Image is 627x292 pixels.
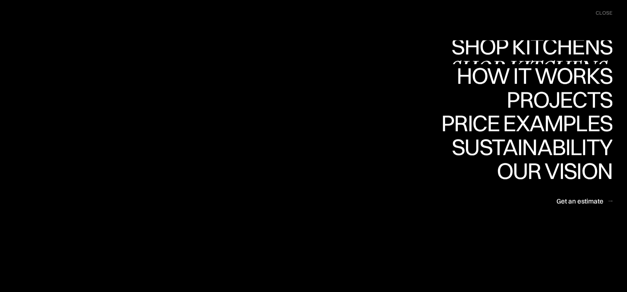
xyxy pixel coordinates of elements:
a: How it worksHow it works [455,64,612,88]
div: menu [589,7,612,20]
a: Price examplesPrice examples [441,112,612,136]
div: Projects [506,111,612,134]
div: Our vision [491,182,612,205]
div: Shop Kitchens [448,35,612,58]
a: ProjectsProjects [506,88,612,112]
div: Get an estimate [556,197,603,205]
a: Get an estimate [556,193,612,209]
div: Sustainability [446,159,612,181]
div: close [596,9,612,17]
div: Projects [506,88,612,111]
div: How it works [455,87,612,110]
div: Price examples [441,135,612,158]
a: Shop KitchensShop Kitchens [448,40,612,64]
a: Our visionOur vision [491,159,612,183]
div: How it works [455,64,612,87]
div: Our vision [491,159,612,182]
div: Sustainability [446,136,612,159]
a: SustainabilitySustainability [446,136,612,160]
div: Price examples [441,112,612,135]
div: Shop Kitchens [448,58,612,80]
